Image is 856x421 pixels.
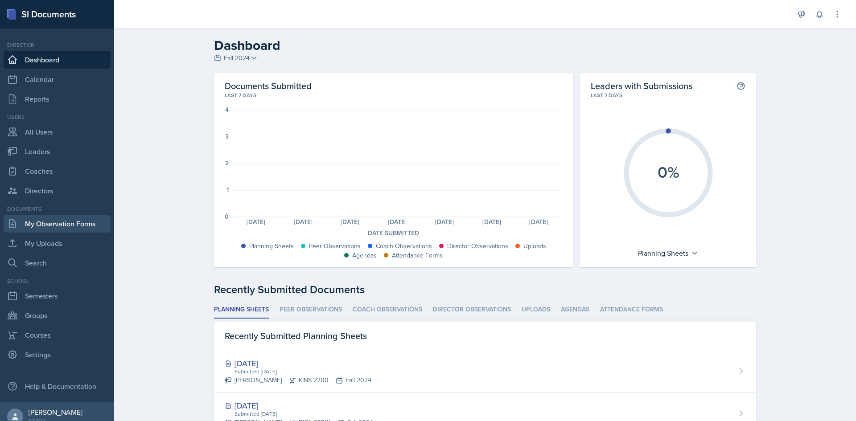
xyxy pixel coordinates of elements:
a: All Users [4,123,111,141]
h2: Dashboard [214,37,756,53]
div: 0 [225,213,229,220]
div: Agendas [352,251,377,260]
div: [DATE] [468,219,515,225]
span: Fall 2024 [224,53,250,63]
a: Calendar [4,70,111,88]
div: [PERSON_NAME] KINS 2200 Fall 2024 [225,376,371,385]
div: 4 [225,106,229,113]
div: Planning Sheets [249,241,294,251]
div: 2 [225,160,229,166]
a: Coaches [4,162,111,180]
div: 3 [225,133,229,139]
a: Semesters [4,287,111,305]
a: My Observation Forms [4,215,111,233]
li: Peer Observations [280,301,342,319]
li: Coach Observations [353,301,422,319]
div: [DATE] [515,219,563,225]
li: Attendance Forms [600,301,663,319]
h2: Leaders with Submissions [591,80,692,91]
div: Attendance Forms [392,251,443,260]
div: Last 7 days [591,91,745,99]
a: Courses [4,326,111,344]
div: Submitted [DATE] [234,368,371,376]
div: [DATE] [421,219,468,225]
div: Users [4,113,111,121]
a: My Uploads [4,234,111,252]
div: School [4,277,111,285]
div: [PERSON_NAME] [29,408,82,417]
a: Search [4,254,111,272]
li: Uploads [522,301,550,319]
div: [DATE] [327,219,374,225]
div: Help & Documentation [4,377,111,395]
li: Director Observations [433,301,511,319]
a: Settings [4,346,111,364]
div: Recently Submitted Planning Sheets [214,322,756,350]
div: Last 7 days [225,91,562,99]
div: Recently Submitted Documents [214,282,756,298]
div: Planning Sheets [634,246,703,260]
li: Planning Sheets [214,301,269,319]
div: [DATE] [232,219,280,225]
a: Leaders [4,143,111,160]
div: Coach Observations [376,241,432,251]
div: 1 [226,187,229,193]
div: Director [4,41,111,49]
div: Submitted [DATE] [234,410,373,418]
a: Dashboard [4,51,111,69]
div: Director Observations [447,241,508,251]
div: Peer Observations [309,241,361,251]
div: [DATE] [225,400,373,412]
a: Groups [4,307,111,324]
div: [DATE] [374,219,421,225]
li: Agendas [561,301,589,319]
text: 0% [657,160,679,183]
div: Date Submitted [225,229,562,238]
h2: Documents Submitted [225,80,562,91]
a: Directors [4,182,111,200]
div: Documents [4,205,111,213]
div: [DATE] [280,219,327,225]
div: Uploads [523,241,546,251]
div: [DATE] [225,357,371,369]
a: Reports [4,90,111,108]
a: [DATE] Submitted [DATE] [PERSON_NAME]KINS 2200Fall 2024 [214,350,756,392]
